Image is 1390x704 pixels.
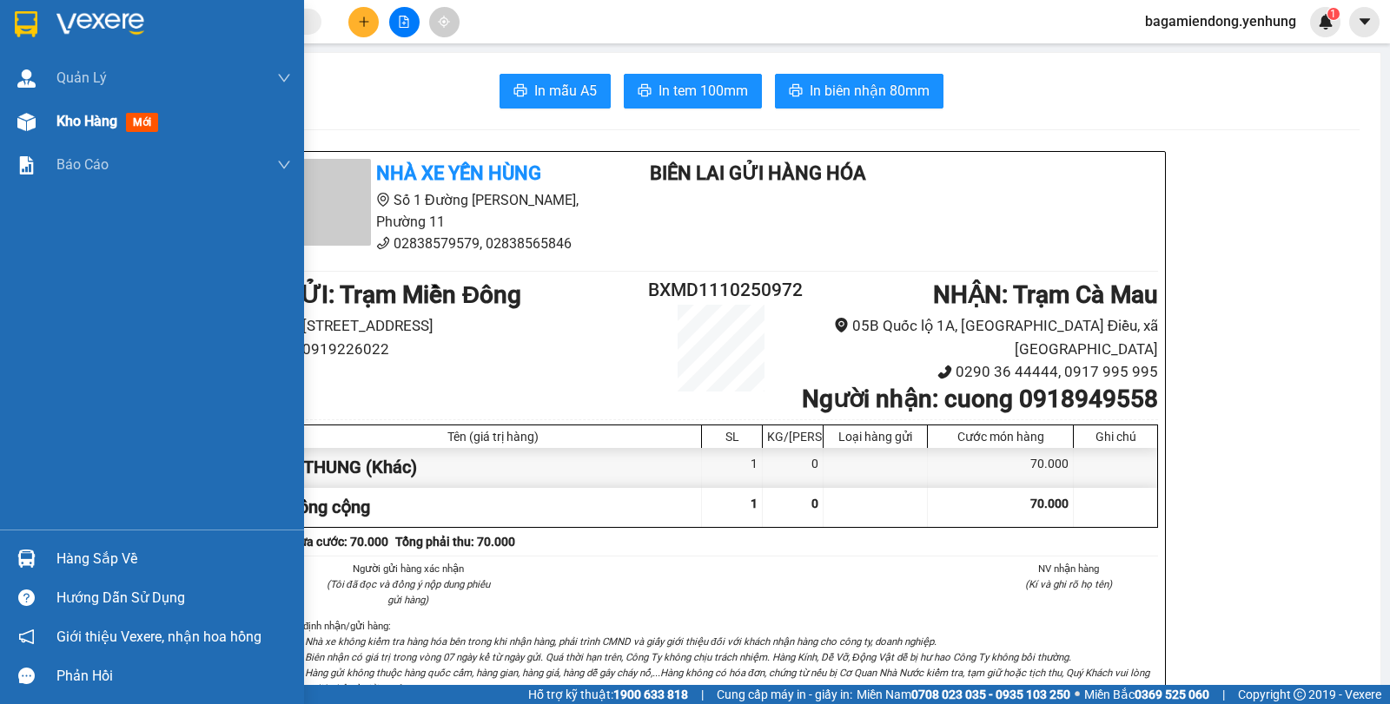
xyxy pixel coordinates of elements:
span: printer [513,83,527,100]
span: Quản Lý [56,67,107,89]
span: question-circle [18,589,35,606]
span: phone [376,236,390,250]
li: 02838579579, 02838565846 [284,233,607,254]
button: printerIn biên nhận 80mm [775,74,943,109]
img: icon-new-feature [1318,14,1334,30]
span: Hỗ trợ kỹ thuật: [528,685,688,704]
span: copyright [1294,688,1306,701]
span: 70.000 [1030,497,1069,510]
b: BIÊN LAI GỬI HÀNG HÓA [650,162,866,184]
b: Tổng phải thu: 70.000 [395,535,515,549]
div: Loại hàng gửi [828,430,923,444]
div: Cước món hàng [932,430,1069,444]
div: 70.000 [928,448,1074,487]
i: (Tôi đã đọc và đồng ý nộp dung phiếu gửi hàng) [327,578,490,606]
li: Người gửi hàng xác nhận [319,561,498,576]
span: environment [834,318,849,332]
span: environment [376,193,390,207]
span: In biên nhận 80mm [810,80,930,102]
button: plus [348,7,379,37]
span: notification [18,628,35,645]
img: warehouse-icon [17,69,36,88]
span: caret-down [1357,14,1373,30]
li: NV nhận hàng [980,561,1159,576]
span: Kho hàng [56,113,117,129]
div: Hàng sắp về [56,546,291,572]
span: In mẫu A5 [534,80,597,102]
span: | [1222,685,1225,704]
b: NHẬN : Trạm Cà Mau [933,280,1158,309]
div: 1 [702,448,763,487]
img: warehouse-icon [17,113,36,131]
button: printerIn tem 100mm [624,74,762,109]
span: 0 [811,497,818,510]
button: aim [429,7,460,37]
li: Số 1 Đường [PERSON_NAME], Phường 11 [284,189,607,233]
span: down [277,158,291,172]
span: 1 [751,497,758,510]
span: message [18,668,35,684]
span: Cung cấp máy in - giấy in: [717,685,852,704]
span: Tổng cộng [289,497,370,517]
li: 05B Quốc lộ 1A, [GEOGRAPHIC_DATA] Điều, xã [GEOGRAPHIC_DATA] [794,314,1158,360]
span: ⚪️ [1075,691,1080,698]
span: Miền Bắc [1084,685,1209,704]
span: plus [358,16,370,28]
div: Hướng dẫn sử dụng [56,585,291,611]
span: In tem 100mm [659,80,748,102]
i: Nhà xe không kiểm tra hàng hóa bên trong khi nhận hàng, phải trình CMND và giấy giới thiệu đối vớ... [305,635,937,648]
div: 1 THUNG (Khác) [285,448,702,487]
span: mới [126,113,158,132]
span: bagamiendong.yenhung [1131,10,1310,32]
li: 0290 36 44444, 0917 995 995 [794,360,1158,384]
span: down [277,71,291,85]
i: Hàng gửi không thuộc hàng quốc cấm, hàng gian, hàng giả, hàng dễ gây cháy nổ,...Hàng không có hóa... [305,667,1149,694]
h2: BXMD1110250972 [648,276,794,305]
div: Ghi chú [1078,430,1153,444]
span: file-add [398,16,410,28]
span: aim [438,16,450,28]
div: Tên (giá trị hàng) [289,430,697,444]
div: Phản hồi [56,663,291,689]
sup: 1 [1327,8,1340,20]
li: 0919226022 [284,338,648,361]
img: warehouse-icon [17,549,36,568]
span: Giới thiệu Vexere, nhận hoa hồng [56,626,261,648]
button: file-add [389,7,420,37]
div: 0 [763,448,824,487]
button: printerIn mẫu A5 [500,74,611,109]
b: Người nhận : cuong 0918949558 [802,385,1158,413]
img: solution-icon [17,156,36,174]
li: [STREET_ADDRESS] [284,314,648,338]
div: KG/[PERSON_NAME] [767,430,818,444]
span: 1 [1330,8,1336,20]
b: GỬI : Trạm Miền Đông [284,280,521,309]
span: Báo cáo [56,154,109,175]
strong: 1900 633 818 [613,688,688,701]
div: SL [706,430,758,444]
button: caret-down [1349,7,1380,37]
b: Chưa cước : 70.000 [284,535,388,549]
b: Nhà xe Yến Hùng [376,162,541,184]
span: printer [789,83,803,100]
strong: 0369 525 060 [1135,688,1209,701]
i: (Kí và ghi rõ họ tên) [1025,578,1112,590]
img: logo-vxr [15,11,37,37]
span: Miền Nam [857,685,1070,704]
strong: 0708 023 035 - 0935 103 250 [911,688,1070,701]
i: Biên nhận có giá trị trong vòng 07 ngày kể từ ngày gửi. Quá thời hạn trên, Công Ty không chịu trá... [305,651,1071,663]
span: | [701,685,704,704]
span: phone [937,365,952,379]
span: printer [638,83,652,100]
